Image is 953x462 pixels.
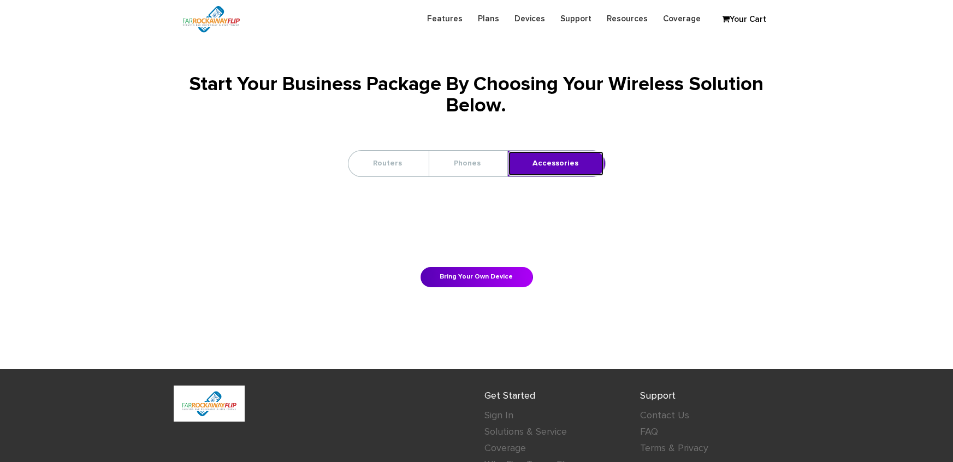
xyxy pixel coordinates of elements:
a: Accessories [508,151,604,176]
a: Devices [507,8,553,29]
a: FAQ [641,427,659,437]
a: Terms & Privacy [641,443,709,453]
a: Your Cart [717,11,772,28]
h4: Get Started [485,391,624,402]
a: Features [420,8,471,29]
a: Plans [471,8,507,29]
a: Sign In [485,411,514,420]
a: Contact Us [641,411,690,420]
a: Solutions & Service [485,427,567,437]
a: Resources [600,8,656,29]
img: FiveTownsFlip [174,386,245,422]
h1: Start Your Business Package By Choosing Your Wireless Solution Below. [174,74,780,117]
a: Phones [429,151,506,176]
a: Routers [348,151,428,176]
a: Coverage [656,8,709,29]
a: Support [553,8,600,29]
a: Bring Your Own Device [421,267,533,287]
a: Coverage [485,443,526,453]
h4: Support [641,391,780,402]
